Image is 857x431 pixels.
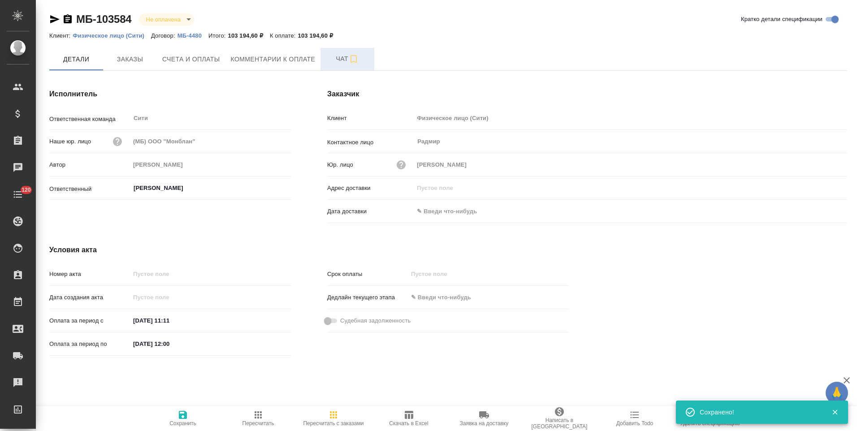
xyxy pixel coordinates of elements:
[130,291,208,304] input: Пустое поле
[16,185,36,194] span: 120
[340,316,411,325] span: Судебная задолженность
[327,184,414,193] p: Адрес доставки
[49,137,91,146] p: Наше юр. лицо
[327,270,408,279] p: Срок оплаты
[130,158,291,171] input: Пустое поле
[231,54,316,65] span: Комментарии к оплате
[162,54,220,65] span: Счета и оплаты
[49,160,130,169] p: Автор
[327,160,353,169] p: Юр. лицо
[270,32,298,39] p: К оплате:
[49,340,130,349] p: Оплата за период по
[130,267,291,280] input: Пустое поле
[49,89,291,99] h4: Исполнитель
[326,53,369,65] span: Чат
[348,54,359,65] svg: Подписаться
[414,205,492,218] input: ✎ Введи что-нибудь
[151,32,177,39] p: Договор:
[130,314,208,327] input: ✎ Введи что-нибудь
[327,293,408,302] p: Дедлайн текущего этапа
[139,13,194,26] div: Не оплачена
[327,207,414,216] p: Дата доставки
[286,187,288,189] button: Open
[76,13,132,25] a: МБ-103584
[49,270,130,279] p: Номер акта
[108,54,151,65] span: Заказы
[177,31,208,39] a: МБ-4480
[49,32,73,39] p: Клиент:
[826,382,848,404] button: 🙏
[2,183,34,206] a: 120
[228,32,270,39] p: 103 194,60 ₽
[327,114,414,123] p: Клиент
[49,115,130,124] p: Ответственная команда
[414,181,847,194] input: Пустое поле
[49,245,569,255] h4: Условия акта
[327,89,847,99] h4: Заказчик
[73,32,151,39] p: Физическое лицо (Сити)
[49,14,60,25] button: Скопировать ссылку для ЯМессенджера
[130,135,291,148] input: Пустое поле
[73,31,151,39] a: Физическое лицо (Сити)
[327,138,414,147] p: Контактное лицо
[414,112,847,125] input: Пустое поле
[826,408,844,416] button: Закрыть
[208,32,228,39] p: Итого:
[408,291,486,304] input: ✎ Введи что-нибудь
[408,267,486,280] input: Пустое поле
[55,54,98,65] span: Детали
[741,15,822,24] span: Кратко детали спецификации
[177,32,208,39] p: МБ-4480
[49,185,130,194] p: Ответственный
[143,16,183,23] button: Не оплачена
[414,158,847,171] input: Пустое поле
[829,384,844,402] span: 🙏
[62,14,73,25] button: Скопировать ссылку
[298,32,340,39] p: 103 194,60 ₽
[49,316,130,325] p: Оплата за период с
[49,293,130,302] p: Дата создания акта
[130,337,208,350] input: ✎ Введи что-нибудь
[700,408,818,417] div: Сохранено!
